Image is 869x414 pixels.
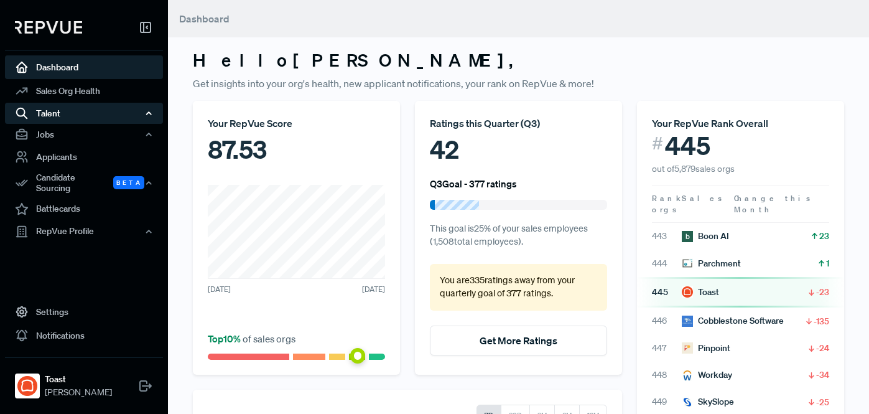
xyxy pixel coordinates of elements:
[652,257,682,270] span: 444
[652,369,682,382] span: 448
[5,169,163,197] div: Candidate Sourcing
[682,395,734,408] div: SkySlope
[652,117,768,129] span: Your RepVue Rank Overall
[15,21,82,34] img: RepVue
[652,286,682,299] span: 445
[665,131,710,161] span: 445
[208,131,385,168] div: 87.53
[208,332,243,345] span: Top 10 %
[208,332,295,345] span: of sales orgs
[682,342,693,354] img: Pinpoint
[193,50,844,71] h3: Hello [PERSON_NAME] ,
[652,314,682,327] span: 446
[682,397,693,408] img: SkySlope
[5,357,163,404] a: ToastToast[PERSON_NAME]
[682,231,693,242] img: Boon AI
[682,257,741,270] div: Parchment
[816,369,829,381] span: -34
[816,286,829,298] span: -23
[652,193,724,215] span: Sales orgs
[5,324,163,347] a: Notifications
[362,284,385,295] span: [DATE]
[652,342,682,355] span: 447
[113,176,144,189] span: Beta
[652,131,663,156] span: #
[652,395,682,408] span: 449
[5,55,163,79] a: Dashboard
[816,342,829,354] span: -24
[5,169,163,197] button: Candidate Sourcing Beta
[5,221,163,242] button: RepVue Profile
[5,145,163,169] a: Applicants
[440,274,597,301] p: You are 335 ratings away from your quarterly goal of 377 ratings .
[682,258,693,269] img: Parchment
[814,315,829,327] span: -135
[430,222,607,249] p: This goal is 25 % of your sales employees ( 1,508 total employees).
[652,163,735,174] span: out of 5,879 sales orgs
[816,396,829,408] span: -25
[682,342,730,355] div: Pinpoint
[682,370,693,381] img: Workday
[5,197,163,221] a: Battlecards
[652,230,682,243] span: 443
[819,230,829,242] span: 23
[682,286,719,299] div: Toast
[5,124,163,145] button: Jobs
[5,103,163,124] button: Talent
[45,386,112,399] span: [PERSON_NAME]
[5,300,163,324] a: Settings
[430,131,607,168] div: 42
[208,284,231,295] span: [DATE]
[682,369,732,382] div: Workday
[179,12,230,25] span: Dashboard
[682,316,693,327] img: Cobblestone Software
[208,116,385,131] div: Your RepVue Score
[652,193,682,204] span: Rank
[5,79,163,103] a: Sales Org Health
[17,376,37,396] img: Toast
[430,178,517,189] h6: Q3 Goal - 377 ratings
[682,230,729,243] div: Boon AI
[826,257,829,270] span: 1
[430,116,607,131] div: Ratings this Quarter ( Q3 )
[193,76,844,91] p: Get insights into your org's health, new applicant notifications, your rank on RepVue & more!
[734,193,812,215] span: Change this Month
[45,373,112,386] strong: Toast
[430,326,607,355] button: Get More Ratings
[682,286,693,298] img: Toast
[682,314,784,327] div: Cobblestone Software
